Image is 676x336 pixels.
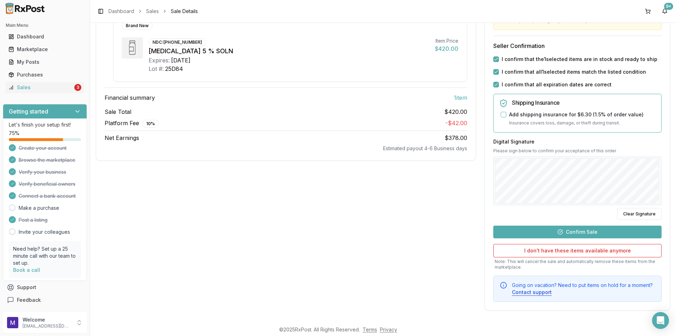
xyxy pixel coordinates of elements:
span: Verify your business [19,169,66,176]
h3: Getting started [9,107,48,116]
div: Lot #: [149,65,164,73]
a: Purchases [6,68,84,81]
label: I confirm that the 1 selected items are in stock and ready to ship [502,56,657,63]
span: Browse the marketplace [19,157,75,164]
a: Sales [146,8,159,15]
span: Sale Total [105,108,131,116]
button: Confirm Sale [493,226,662,238]
button: Feedback [3,294,87,306]
button: Support [3,281,87,294]
h3: Digital Signature [493,138,662,145]
div: 10 % [142,120,159,128]
span: $420.00 [444,108,467,116]
div: Sales [8,84,73,91]
span: 1 item [454,93,467,102]
button: Contact support [512,289,552,296]
div: Expires: [149,56,170,65]
span: Feedback [17,297,41,304]
h3: Seller Confirmation [493,42,662,50]
button: Purchases [3,69,87,80]
a: Terms [363,326,377,332]
a: Privacy [380,326,397,332]
span: Platform Fee [105,119,159,128]
div: Open Intercom Messenger [652,312,669,329]
nav: breadcrumb [108,8,198,15]
p: Welcome [23,316,71,323]
span: Financial summary [105,93,155,102]
a: Make a purchase [19,204,59,212]
label: I confirm that all 1 selected items match the listed condition [502,68,646,75]
button: My Posts [3,56,87,68]
button: I don't have these items available anymore [493,244,662,257]
span: Post a listing [19,216,48,224]
span: Verify beneficial owners [19,181,75,188]
div: Purchases [8,71,81,78]
span: Sale Details [171,8,198,15]
p: Need help? Set up a 25 minute call with our team to set up. [13,245,77,267]
div: My Posts [8,59,81,66]
div: Marketplace [8,46,81,53]
label: Add shipping insurance for $6.30 ( 1.5 % of order value) [509,111,644,118]
h2: Main Menu [6,23,84,28]
div: [DATE] [171,56,190,65]
label: I confirm that all expiration dates are correct [502,81,612,88]
a: Dashboard [108,8,134,15]
span: Net Earnings [105,134,139,142]
span: - $42.00 [445,120,467,127]
span: Connect a bank account [19,193,76,200]
button: Sales3 [3,82,87,93]
a: My Posts [6,56,84,68]
div: [MEDICAL_DATA] 5 % SOLN [149,46,429,56]
div: Estimated payout 4-6 Business days [105,145,467,152]
img: RxPost Logo [3,3,48,14]
a: Sales3 [6,81,84,94]
button: 9+ [659,6,670,17]
span: $378.00 [445,134,467,141]
div: 9+ [664,3,673,10]
div: Dashboard [8,33,81,40]
div: Going on vacation? Need to put items on hold for a moment? [512,282,656,296]
button: Marketplace [3,44,87,55]
img: User avatar [7,317,18,328]
div: Item Price [435,37,458,44]
div: $420.00 [435,44,458,53]
div: NDC: [PHONE_NUMBER] [149,38,206,46]
div: 25D84 [165,65,183,73]
span: 75 % [9,130,19,137]
p: Let's finish your setup first! [9,121,81,128]
p: Insurance covers loss, damage, or theft during transit. [509,120,656,127]
img: Xiidra 5 % SOLN [122,37,143,59]
div: 3 [74,84,81,91]
span: Create your account [19,145,67,152]
a: Marketplace [6,43,84,56]
div: Brand New [122,22,152,30]
p: Please sign below to confirm your acceptance of this order [493,148,662,154]
h5: Shipping Insurance [512,100,656,105]
button: Clear Signature [617,208,662,220]
a: Book a call [13,267,40,273]
p: [EMAIL_ADDRESS][DOMAIN_NAME] [23,323,71,329]
a: Dashboard [6,30,84,43]
p: Note: This will cancel the sale and automatically remove these items from the marketplace. [493,259,662,270]
a: Invite your colleagues [19,228,70,236]
button: Dashboard [3,31,87,42]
